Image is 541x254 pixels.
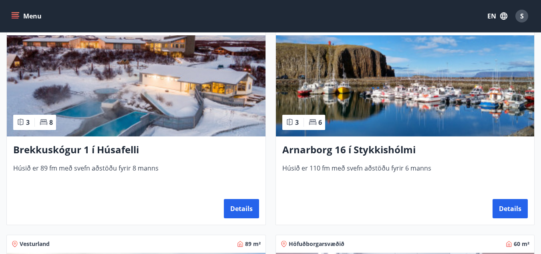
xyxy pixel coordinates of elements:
[512,6,531,26] button: S
[484,9,511,23] button: EN
[10,9,45,23] button: menu
[514,240,529,248] span: 60 m²
[49,118,53,127] span: 8
[7,35,265,136] img: Paella dish
[224,199,259,218] button: Details
[493,199,528,218] button: Details
[245,240,261,248] span: 89 m²
[276,35,535,136] img: Paella dish
[282,143,528,157] h3: Arnarborg 16 í Stykkishólmi
[26,118,30,127] span: 3
[289,240,344,248] span: Höfuðborgarsvæðið
[282,164,528,190] span: Húsið er 110 fm með svefn aðstöðu fyrir 6 manns
[20,240,50,248] span: Vesturland
[295,118,299,127] span: 3
[13,143,259,157] h3: Brekkuskógur 1 í Húsafelli
[318,118,322,127] span: 6
[520,12,524,20] span: S
[13,164,259,190] span: Húsið er 89 fm með svefn aðstöðu fyrir 8 manns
